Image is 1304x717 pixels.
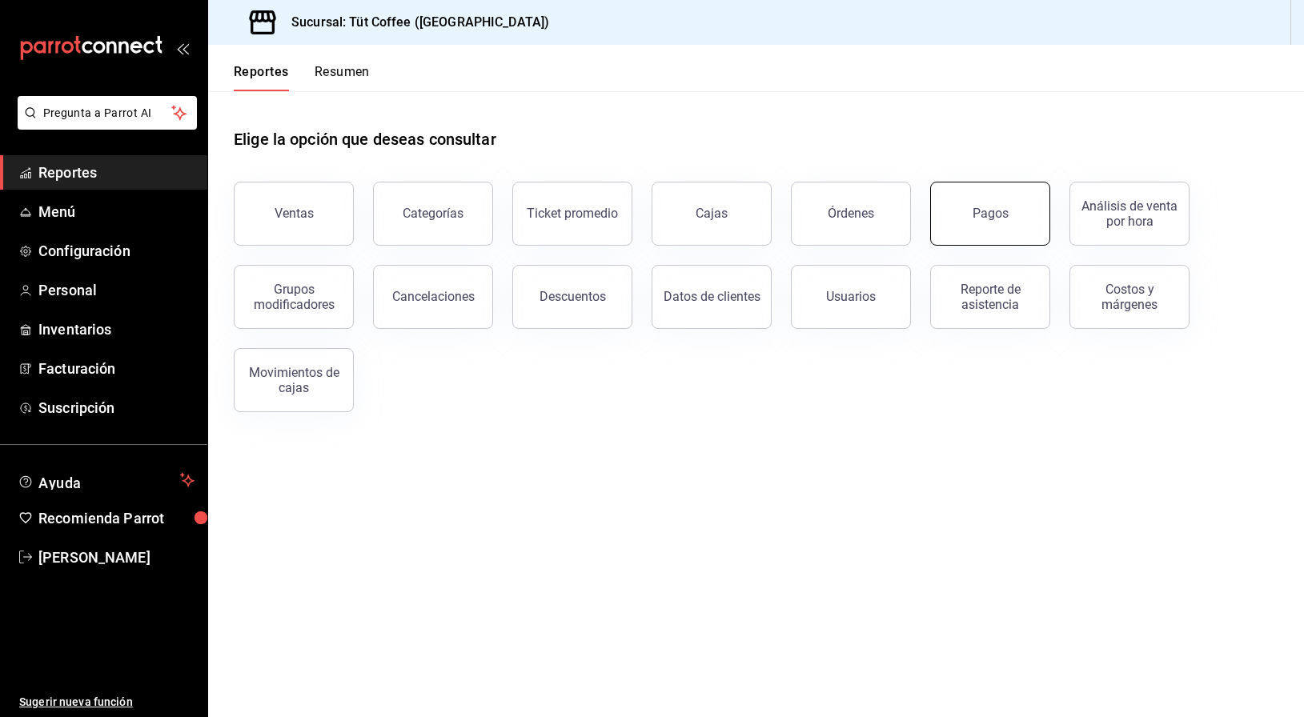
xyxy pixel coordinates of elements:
button: Órdenes [791,182,911,246]
div: Costos y márgenes [1080,282,1179,312]
div: Movimientos de cajas [244,365,343,395]
button: Costos y márgenes [1069,265,1190,329]
div: Cajas [696,206,728,221]
span: Inventarios [38,318,195,340]
div: Ventas [275,206,314,221]
button: Reportes [234,64,289,91]
div: Cancelaciones [392,289,475,304]
span: Personal [38,279,195,301]
button: Cajas [652,182,772,246]
div: navigation tabs [234,64,370,91]
span: Recomienda Parrot [38,507,195,529]
button: Categorías [373,182,493,246]
span: Facturación [38,358,195,379]
button: Grupos modificadores [234,265,354,329]
button: Cancelaciones [373,265,493,329]
div: Grupos modificadores [244,282,343,312]
button: Datos de clientes [652,265,772,329]
button: Descuentos [512,265,632,329]
button: Movimientos de cajas [234,348,354,412]
span: Suscripción [38,397,195,419]
button: Usuarios [791,265,911,329]
div: Órdenes [828,206,874,221]
button: Pagos [930,182,1050,246]
h1: Elige la opción que deseas consultar [234,127,496,151]
button: Resumen [315,64,370,91]
button: Reporte de asistencia [930,265,1050,329]
div: Usuarios [826,289,876,304]
button: open_drawer_menu [176,42,189,54]
div: Pagos [973,206,1009,221]
button: Pregunta a Parrot AI [18,96,197,130]
div: Ticket promedio [527,206,618,221]
div: Categorías [403,206,463,221]
div: Descuentos [540,289,606,304]
button: Ticket promedio [512,182,632,246]
a: Pregunta a Parrot AI [11,116,197,133]
span: Sugerir nueva función [19,694,195,711]
button: Ventas [234,182,354,246]
span: Pregunta a Parrot AI [43,105,172,122]
span: Configuración [38,240,195,262]
span: Reportes [38,162,195,183]
div: Datos de clientes [664,289,760,304]
button: Análisis de venta por hora [1069,182,1190,246]
div: Reporte de asistencia [941,282,1040,312]
span: [PERSON_NAME] [38,547,195,568]
div: Análisis de venta por hora [1080,198,1179,229]
h3: Sucursal: Tüt Coffee ([GEOGRAPHIC_DATA]) [279,13,549,32]
span: Ayuda [38,471,174,490]
span: Menú [38,201,195,222]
